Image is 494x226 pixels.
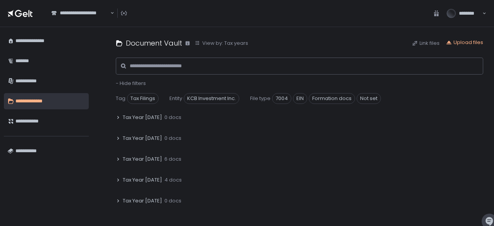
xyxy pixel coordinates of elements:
span: Tag [116,95,125,102]
span: Tax Filings [127,93,159,104]
span: EIN [293,93,307,104]
span: 0 docs [164,114,181,121]
span: 6 docs [164,156,181,163]
button: - Hide filters [116,80,146,87]
span: 7004 [272,93,291,104]
button: Link files [412,40,440,47]
button: View by: Tax years [195,40,248,47]
span: Tax Year [DATE] [123,135,162,142]
span: Entity [169,95,182,102]
span: File type [250,95,271,102]
span: KCB Investment Inc. [184,93,239,104]
span: Not set [357,93,381,104]
span: Tax Year [DATE] [123,156,162,163]
span: 0 docs [164,135,181,142]
h1: Document Vault [126,38,182,48]
span: Formation docs [309,93,355,104]
button: Upload files [446,39,483,46]
span: 0 docs [164,197,181,204]
span: Tax Year [DATE] [123,197,162,204]
div: Search for option [46,5,114,21]
span: 4 docs [164,177,182,184]
span: Tax Year [DATE] [123,177,162,184]
input: Search for option [51,17,110,24]
span: Tax Year [DATE] [123,114,162,121]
